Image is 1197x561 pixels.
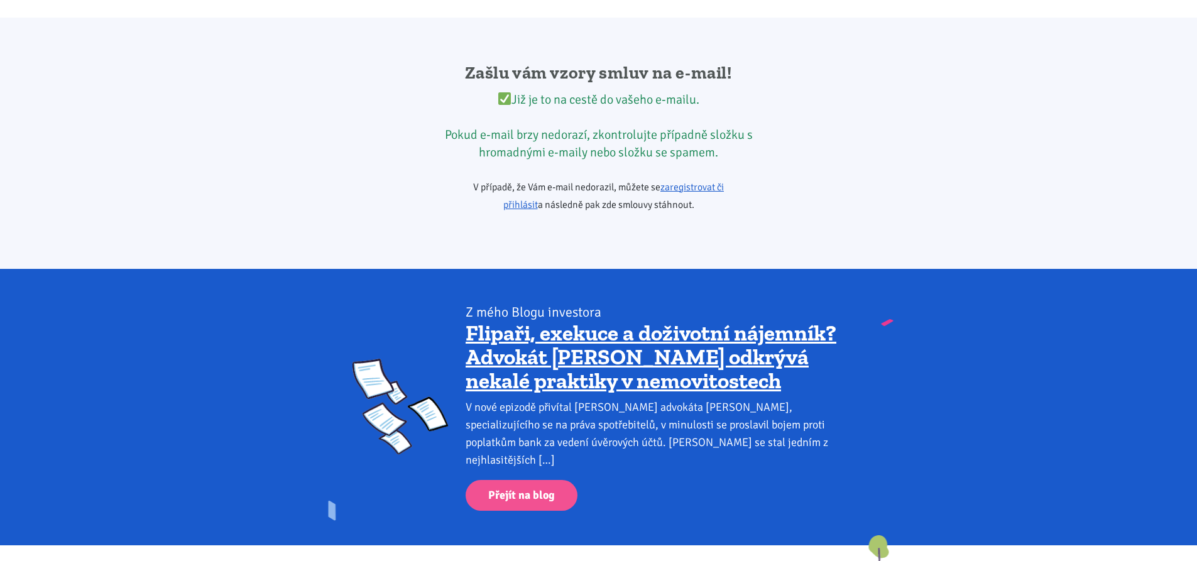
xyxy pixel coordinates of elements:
[437,62,760,84] h2: Zašlu vám vzory smluv na e-mail!
[437,178,760,214] p: V případě, že Vám e-mail nedorazil, můžete se a následně pak zde smlouvy stáhnout.
[498,92,511,105] img: ✅
[466,320,836,394] a: Flipaři, exekuce a doživotní nájemník? Advokát [PERSON_NAME] odkrývá nekalé praktiky v nemovitostech
[466,303,844,321] div: Z mého Blogu investora
[466,398,844,469] div: V nové epizodě přivítal [PERSON_NAME] advokáta [PERSON_NAME], specializujícího se na práva spotře...
[503,181,724,211] a: zaregistrovat či přihlásit
[466,480,577,511] a: Přejít na blog
[437,91,760,161] div: Již je to na cestě do vašeho e-mailu. Pokud e-mail brzy nedorazí, zkontrolujte případně složku s ...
